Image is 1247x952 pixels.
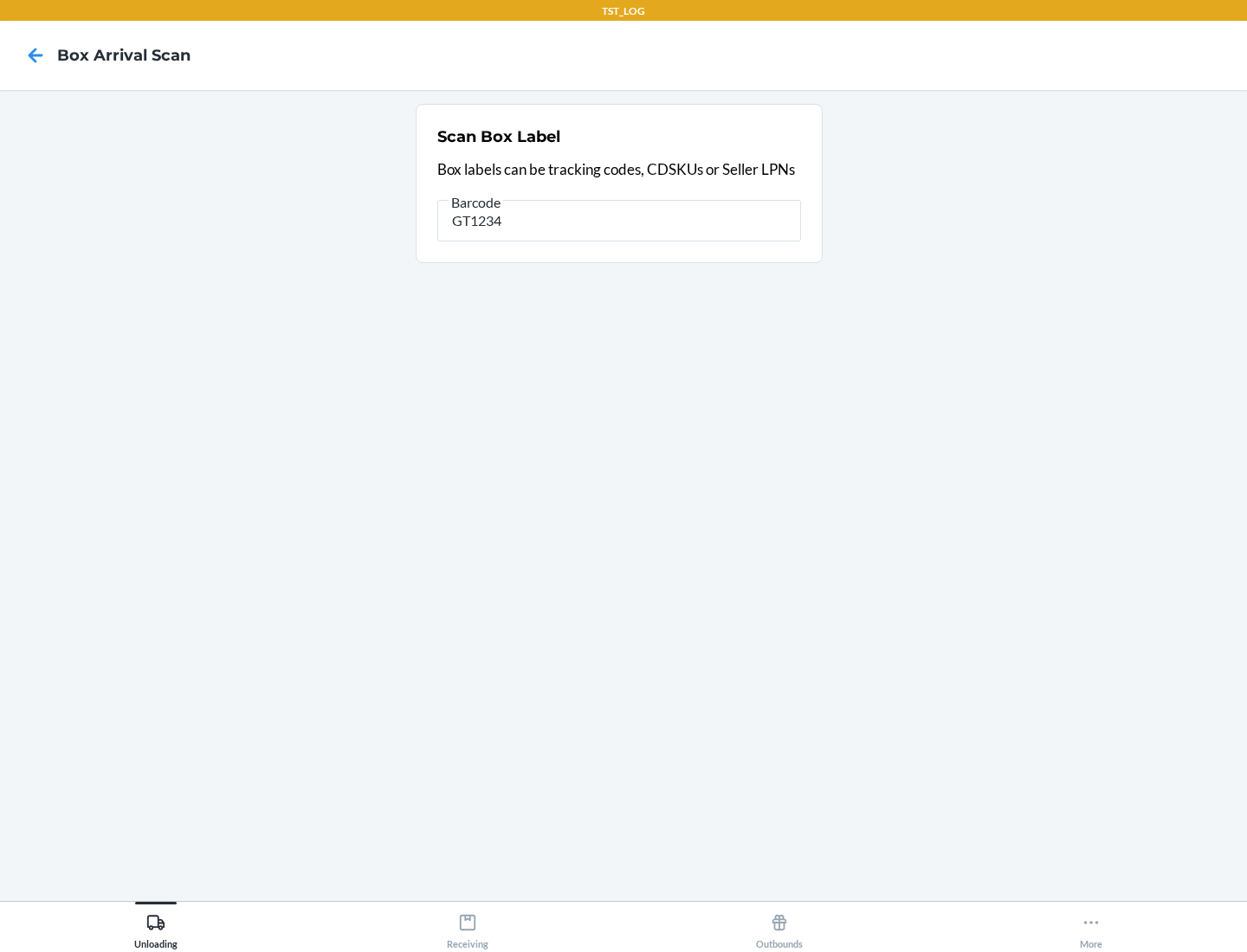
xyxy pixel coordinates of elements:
[57,44,191,67] h4: Box Arrival Scan
[437,158,801,181] p: Box labels can be tracking codes, CDSKUs or Seller LPNs
[602,3,645,19] p: TST_LOG
[134,906,178,949] div: Unloading
[437,200,801,241] input: Barcode
[449,194,503,211] span: Barcode
[447,906,488,949] div: Receiving
[935,902,1247,949] button: More
[312,902,623,949] button: Receiving
[437,125,560,148] h2: Scan Box Label
[1080,906,1102,949] div: More
[623,902,935,949] button: Outbounds
[756,906,803,949] div: Outbounds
